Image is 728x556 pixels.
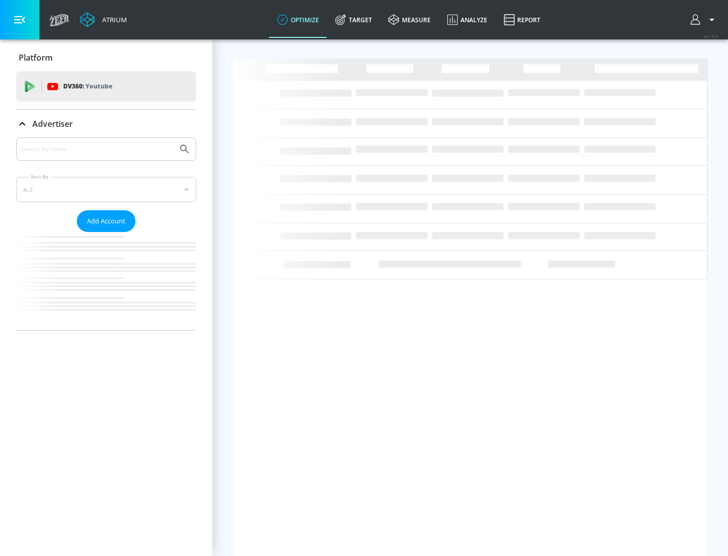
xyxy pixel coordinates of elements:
div: DV360: Youtube [16,71,196,102]
label: Sort By [29,173,51,180]
nav: list of Advertiser [16,232,196,330]
p: Platform [19,52,53,63]
p: DV360: [63,81,112,92]
div: Atrium [98,15,127,24]
a: measure [380,2,439,38]
a: Analyze [439,2,495,38]
p: Youtube [85,81,112,91]
a: optimize [269,2,327,38]
span: Add Account [87,215,125,227]
div: Advertiser [16,110,196,138]
a: Atrium [80,12,127,27]
button: Add Account [77,210,135,232]
input: Search by name [20,143,173,156]
p: Advertiser [32,118,73,129]
a: Report [495,2,549,38]
div: Platform [16,43,196,72]
div: Advertiser [16,137,196,330]
a: Target [327,2,380,38]
div: A-Z [16,177,196,202]
span: v 4.19.0 [704,33,718,39]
